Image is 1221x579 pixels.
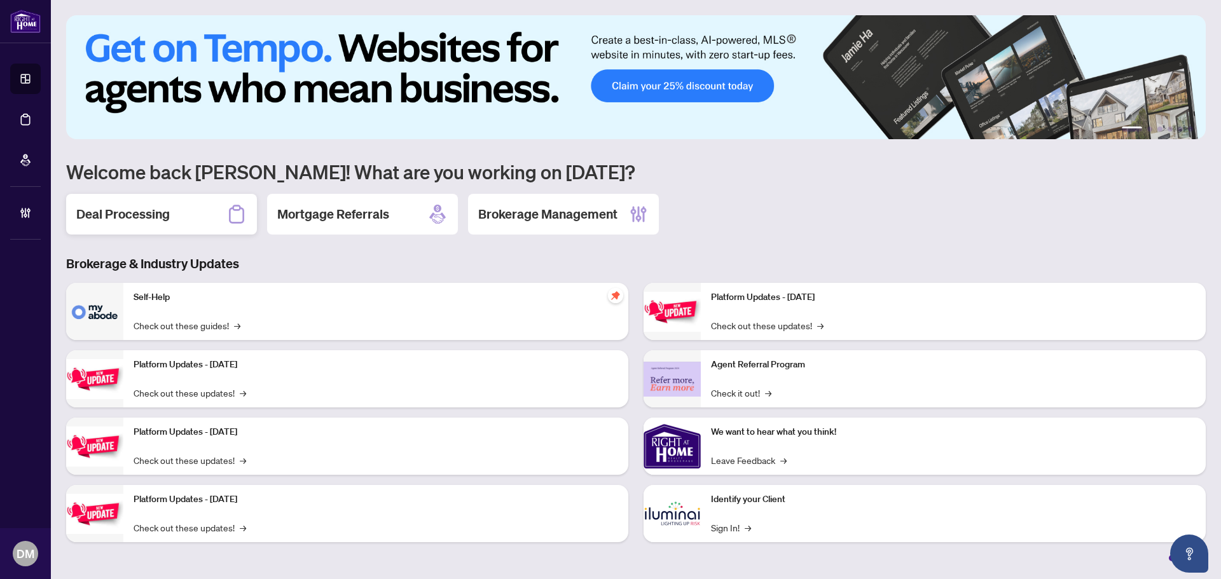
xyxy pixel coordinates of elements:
[134,453,246,467] a: Check out these updates!→
[644,292,701,332] img: Platform Updates - June 23, 2025
[1147,126,1152,132] button: 2
[765,386,771,400] span: →
[10,10,41,33] img: logo
[134,493,618,507] p: Platform Updates - [DATE]
[644,485,701,542] img: Identify your Client
[134,318,240,332] a: Check out these guides!→
[66,494,123,534] img: Platform Updates - July 8, 2025
[1178,126,1183,132] button: 5
[76,205,170,223] h2: Deal Processing
[644,418,701,475] img: We want to hear what you think!
[711,425,1196,439] p: We want to hear what you think!
[1168,126,1173,132] button: 4
[240,521,246,535] span: →
[66,283,123,340] img: Self-Help
[711,386,771,400] a: Check it out!→
[134,425,618,439] p: Platform Updates - [DATE]
[240,386,246,400] span: →
[277,205,389,223] h2: Mortgage Referrals
[711,493,1196,507] p: Identify your Client
[134,521,246,535] a: Check out these updates!→
[17,545,34,562] span: DM
[66,359,123,399] img: Platform Updates - September 16, 2025
[66,160,1206,184] h1: Welcome back [PERSON_NAME]! What are you working on [DATE]?
[66,15,1206,139] img: Slide 0
[66,255,1206,273] h3: Brokerage & Industry Updates
[134,386,246,400] a: Check out these updates!→
[478,205,617,223] h2: Brokerage Management
[711,453,787,467] a: Leave Feedback→
[644,362,701,397] img: Agent Referral Program
[608,288,623,303] span: pushpin
[711,290,1196,304] p: Platform Updates - [DATE]
[1170,535,1208,573] button: Open asap
[711,521,751,535] a: Sign In!→
[817,318,824,332] span: →
[134,290,618,304] p: Self-Help
[780,453,787,467] span: →
[1122,126,1142,132] button: 1
[66,426,123,467] img: Platform Updates - July 21, 2025
[745,521,751,535] span: →
[134,358,618,372] p: Platform Updates - [DATE]
[240,453,246,467] span: →
[1188,126,1193,132] button: 6
[1157,126,1162,132] button: 3
[711,358,1196,372] p: Agent Referral Program
[234,318,240,332] span: →
[711,318,824,332] a: Check out these updates!→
